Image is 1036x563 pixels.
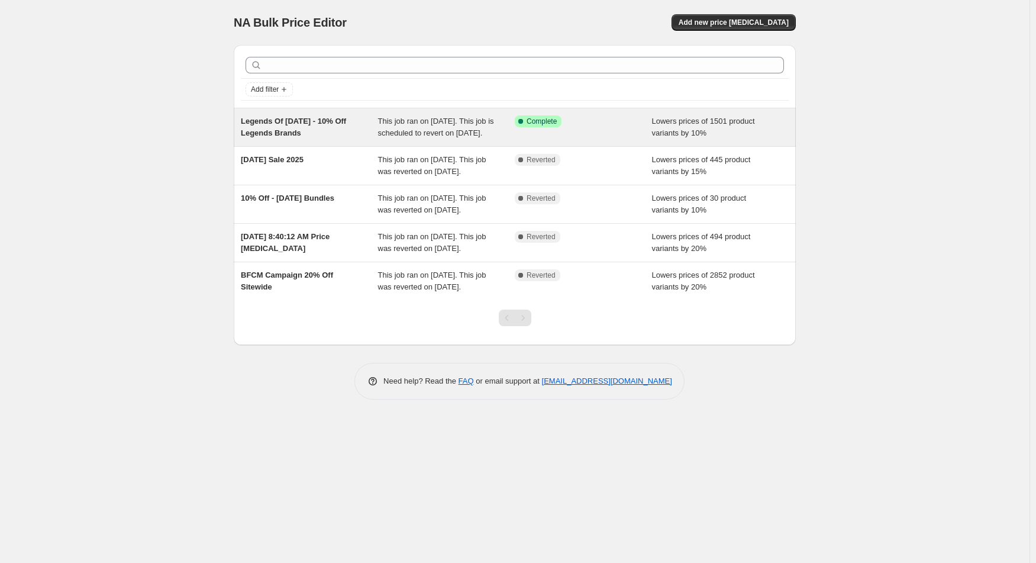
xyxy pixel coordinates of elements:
[652,117,755,137] span: Lowers prices of 1501 product variants by 10%
[652,271,755,291] span: Lowers prices of 2852 product variants by 20%
[459,377,474,385] a: FAQ
[241,271,333,291] span: BFCM Campaign 20% Off Sitewide
[383,377,459,385] span: Need help? Read the
[378,232,486,253] span: This job ran on [DATE]. This job was reverted on [DATE].
[241,194,334,202] span: 10% Off - [DATE] Bundles
[527,194,556,203] span: Reverted
[542,377,672,385] a: [EMAIL_ADDRESS][DOMAIN_NAME]
[527,232,556,242] span: Reverted
[672,14,796,31] button: Add new price [MEDICAL_DATA]
[378,271,486,291] span: This job ran on [DATE]. This job was reverted on [DATE].
[679,18,789,27] span: Add new price [MEDICAL_DATA]
[378,117,494,137] span: This job ran on [DATE]. This job is scheduled to revert on [DATE].
[251,85,279,94] span: Add filter
[652,194,747,214] span: Lowers prices of 30 product variants by 10%
[241,155,304,164] span: [DATE] Sale 2025
[652,155,751,176] span: Lowers prices of 445 product variants by 15%
[474,377,542,385] span: or email support at
[527,271,556,280] span: Reverted
[241,117,346,137] span: Legends Of [DATE] - 10% Off Legends Brands
[378,194,486,214] span: This job ran on [DATE]. This job was reverted on [DATE].
[246,82,293,96] button: Add filter
[652,232,751,253] span: Lowers prices of 494 product variants by 20%
[378,155,486,176] span: This job ran on [DATE]. This job was reverted on [DATE].
[527,155,556,165] span: Reverted
[241,232,330,253] span: [DATE] 8:40:12 AM Price [MEDICAL_DATA]
[499,310,531,326] nav: Pagination
[234,16,347,29] span: NA Bulk Price Editor
[527,117,557,126] span: Complete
